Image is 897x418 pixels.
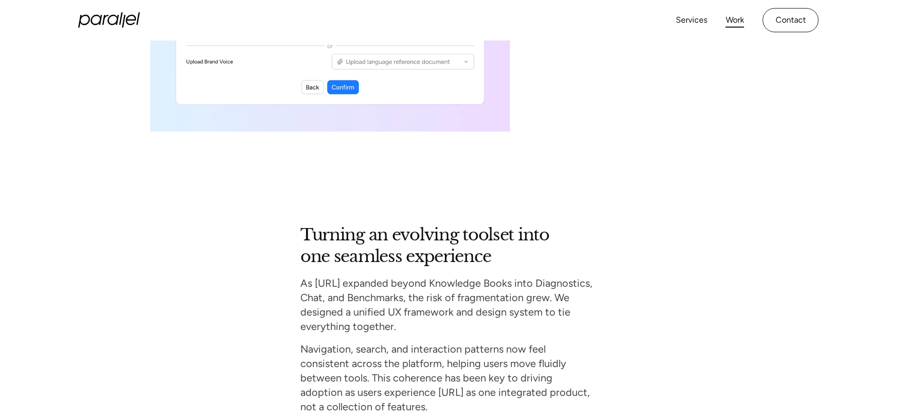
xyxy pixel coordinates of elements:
p: Navigation, search, and interaction patterns now feel consistent across the platform, helping use... [300,342,597,414]
a: Contact [763,8,819,32]
a: Services [676,13,707,28]
h2: Turning an evolving toolset into one seamless experience [300,224,572,267]
a: Work [726,13,744,28]
p: As [URL] expanded beyond Knowledge Books into Diagnostics, Chat, and Benchmarks, the risk of frag... [300,276,597,334]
